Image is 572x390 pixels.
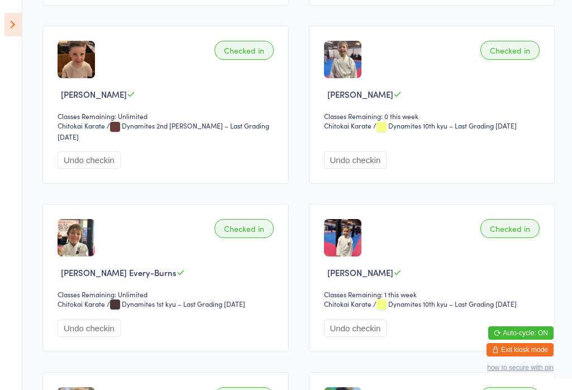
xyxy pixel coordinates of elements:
div: Classes Remaining: 0 this week [324,111,544,121]
span: / Dynamites 1st kyu – Last Grading [DATE] [107,299,245,308]
div: Classes Remaining: Unlimited [58,289,277,299]
span: [PERSON_NAME] Every-Burns [61,267,177,278]
div: Checked in [480,219,540,238]
button: Exit kiosk mode [487,343,554,356]
div: Chitokai Karate [58,121,105,130]
div: Checked in [214,219,274,238]
span: [PERSON_NAME] [61,88,127,100]
span: [PERSON_NAME] [327,267,393,278]
div: Checked in [214,41,274,60]
img: image1752644750.png [324,219,361,256]
div: Chitokai Karate [324,121,371,130]
button: Undo checkin [58,151,121,169]
button: Undo checkin [58,320,121,337]
span: / Dynamites 10th kyu – Last Grading [DATE] [373,121,517,130]
div: Chitokai Karate [58,299,105,308]
button: how to secure with pin [487,364,554,372]
img: image1680302507.png [58,219,95,256]
button: Auto-cycle: ON [488,326,554,340]
div: Classes Remaining: 1 this week [324,289,544,299]
button: Undo checkin [324,320,387,337]
span: / Dynamites 10th kyu – Last Grading [DATE] [373,299,517,308]
div: Classes Remaining: Unlimited [58,111,277,121]
button: Undo checkin [324,151,387,169]
img: image1751264058.png [324,41,361,78]
span: / Dynamites 2nd [PERSON_NAME] – Last Grading [DATE] [58,121,269,141]
div: Chitokai Karate [324,299,371,308]
span: [PERSON_NAME] [327,88,393,100]
div: Checked in [480,41,540,60]
img: image1756880197.png [58,41,95,78]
